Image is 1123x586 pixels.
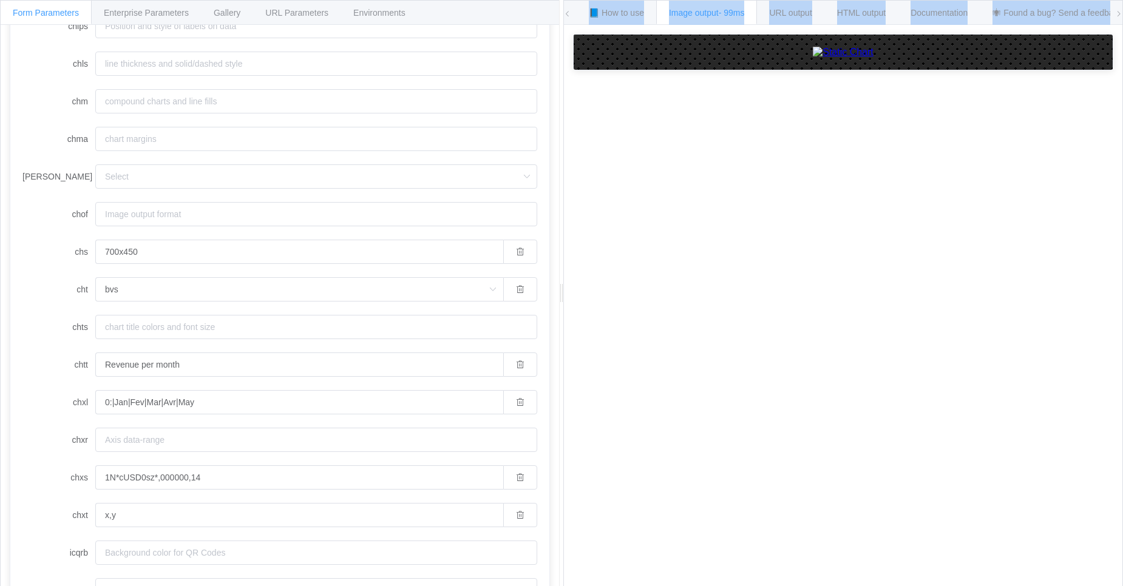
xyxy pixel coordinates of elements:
[911,8,968,18] span: Documentation
[95,503,503,527] input: Display values on your axis lines or change which axes are shown
[22,428,95,452] label: chxr
[22,127,95,151] label: chma
[95,390,503,414] input: Custom string axis labels on any axis
[769,8,812,18] span: URL output
[95,127,537,151] input: chart margins
[353,8,405,18] span: Environments
[104,8,189,18] span: Enterprise Parameters
[22,52,95,76] label: chls
[589,8,644,18] span: 📘 How to use
[13,8,79,18] span: Form Parameters
[22,277,95,301] label: cht
[95,89,537,113] input: compound charts and line fills
[95,428,537,452] input: Axis data-range
[22,390,95,414] label: chxl
[22,541,95,565] label: icqrb
[265,8,328,18] span: URL Parameters
[669,8,745,18] span: Image output
[22,352,95,377] label: chtt
[22,89,95,113] label: chm
[586,47,1101,58] a: Static Chart
[95,352,503,377] input: chart title
[22,315,95,339] label: chts
[95,541,537,565] input: Background color for QR Codes
[813,47,874,58] img: Static Chart
[95,277,503,301] input: Select
[837,8,886,18] span: HTML output
[22,503,95,527] label: chxt
[22,240,95,264] label: chs
[95,52,537,76] input: line thickness and solid/dashed style
[95,14,537,38] input: Position and style of labels on data
[95,202,537,226] input: Image output format
[95,164,537,189] input: Select
[22,465,95,490] label: chxs
[22,202,95,226] label: chof
[214,8,240,18] span: Gallery
[22,14,95,38] label: chlps
[22,164,95,189] label: [PERSON_NAME]
[95,315,537,339] input: chart title colors and font size
[95,240,503,264] input: Chart size (<width>x<height>)
[719,8,745,18] span: - 99ms
[95,465,503,490] input: Font size, color for axis labels, both custom labels and default label values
